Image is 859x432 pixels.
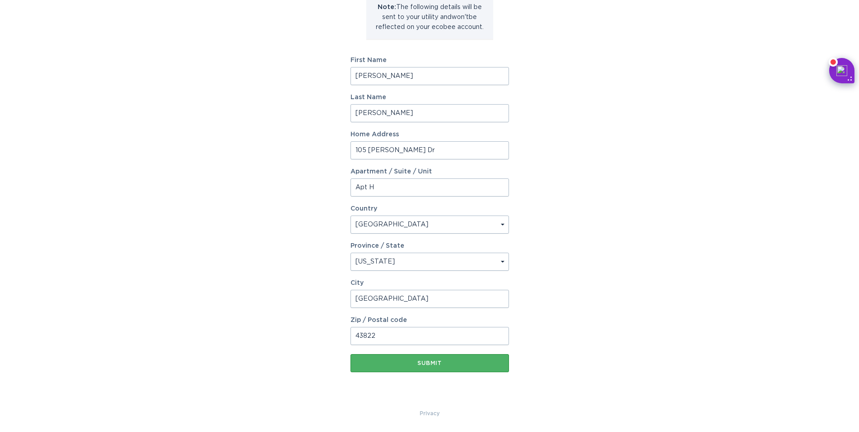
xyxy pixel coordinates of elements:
[350,94,509,101] label: Last Name
[350,354,509,372] button: Submit
[350,57,509,63] label: First Name
[350,280,509,286] label: City
[378,4,396,10] strong: Note:
[355,360,504,366] div: Submit
[350,206,377,212] label: Country
[420,408,440,418] a: Privacy Policy & Terms of Use
[350,131,509,138] label: Home Address
[350,317,509,323] label: Zip / Postal code
[350,168,509,175] label: Apartment / Suite / Unit
[373,2,486,32] p: The following details will be sent to your utility and won't be reflected on your ecobee account.
[350,243,404,249] label: Province / State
